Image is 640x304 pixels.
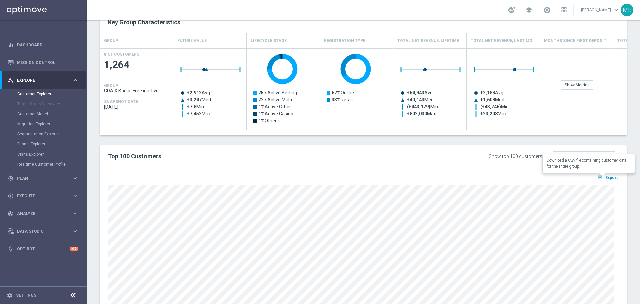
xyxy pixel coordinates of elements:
[407,111,436,116] text: Max
[597,175,604,180] i: open_in_browser
[407,90,424,95] tspan: €64,943
[324,35,365,47] h4: Registration Type
[17,89,86,99] div: Customer Explorer
[480,90,503,95] text: Avg
[258,111,265,116] tspan: 1%
[544,35,606,47] h4: Months Since First Deposit
[7,176,79,181] button: gps_fixed Plan keyboard_arrow_right
[17,78,72,82] span: Explore
[7,42,79,48] button: equalizer Dashboard
[480,97,504,102] text: Med
[187,104,204,109] text: Min
[70,247,78,251] div: +10
[7,246,79,252] button: lightbulb Optibot +10
[8,211,72,217] div: Analyze
[17,99,86,109] div: Target Group Discovery
[258,111,293,116] text: Active Casino
[471,35,536,47] h4: Total Net Revenue, Last Month
[104,99,138,104] h4: SNAPSHOT DATE
[480,111,498,116] tspan: €23,208
[480,104,501,110] tspan: (€43,246)
[407,104,430,110] tspan: (€443,179)
[258,104,265,109] tspan: 1%
[596,173,619,182] button: open_in_browser Export
[8,240,78,258] div: Optibot
[187,97,202,102] tspan: €3,247
[258,97,292,102] text: Active Multi
[480,90,495,95] tspan: €2,188
[104,52,139,57] h4: # OF CUSTOMERS
[187,111,211,116] text: Max
[17,129,86,139] div: Segmentation Explorer
[72,175,78,181] i: keyboard_arrow_right
[7,60,79,65] button: Mission Control
[8,193,14,199] i: play_circle_outline
[177,35,207,47] h4: Future Value
[17,91,69,97] a: Customer Explorer
[258,90,297,95] text: Active Betting
[7,193,79,199] button: play_circle_outline Execute keyboard_arrow_right
[72,228,78,234] i: keyboard_arrow_right
[258,118,265,123] tspan: 1%
[187,97,211,102] text: Med
[100,48,173,130] div: Press SPACE to select this row.
[613,6,620,14] span: keyboard_arrow_down
[580,5,621,15] a: [PERSON_NAME]keyboard_arrow_down
[332,90,341,95] tspan: 67%
[7,78,79,83] button: person_search Explore keyboard_arrow_right
[8,228,72,234] div: Data Studio
[187,104,196,109] tspan: €7.8
[17,176,72,180] span: Plan
[407,90,433,95] text: Avg
[17,36,78,54] a: Dashboard
[7,211,79,216] button: track_changes Analyze keyboard_arrow_right
[8,175,72,181] div: Plan
[8,77,14,83] i: person_search
[407,97,424,102] tspan: €40,143
[397,35,459,47] h4: Total Net Revenue, Lifetime
[407,104,438,110] text: Min
[108,152,402,160] h2: Top 100 Customers
[104,35,118,47] h4: GROUP
[17,54,78,71] a: Mission Control
[17,109,86,119] div: Customer Model
[8,211,14,217] i: track_changes
[72,193,78,199] i: keyboard_arrow_right
[187,90,202,95] tspan: €2,912
[72,210,78,217] i: keyboard_arrow_right
[17,149,86,159] div: Visits Explorer
[17,119,86,129] div: Migration Explorer
[72,77,78,83] i: keyboard_arrow_right
[17,151,69,157] a: Visits Explorer
[8,77,72,83] div: Explore
[17,159,86,169] div: Realtime Customer Profile
[104,83,118,88] h4: GROUP
[7,292,13,298] i: settings
[8,193,72,199] div: Execute
[8,36,78,54] div: Dashboard
[258,104,291,109] text: Active Other
[480,104,509,110] text: Min
[187,90,210,95] text: Avg
[561,80,593,90] div: Show Metrics
[187,111,202,116] tspan: €7,452
[605,175,618,180] span: Export
[621,4,633,16] div: MB
[480,111,507,116] text: Max
[16,293,36,297] a: Settings
[8,175,14,181] i: gps_fixed
[104,88,169,93] span: GDA X Bonus Free inattivi
[407,111,427,116] tspan: €802,030
[332,97,341,102] tspan: 33%
[8,42,14,48] i: equalizer
[17,240,70,258] a: Optibot
[332,97,353,102] text: Retail
[489,154,548,159] div: Show top 100 customers by
[7,229,79,234] button: Data Studio keyboard_arrow_right
[258,90,267,95] tspan: 75%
